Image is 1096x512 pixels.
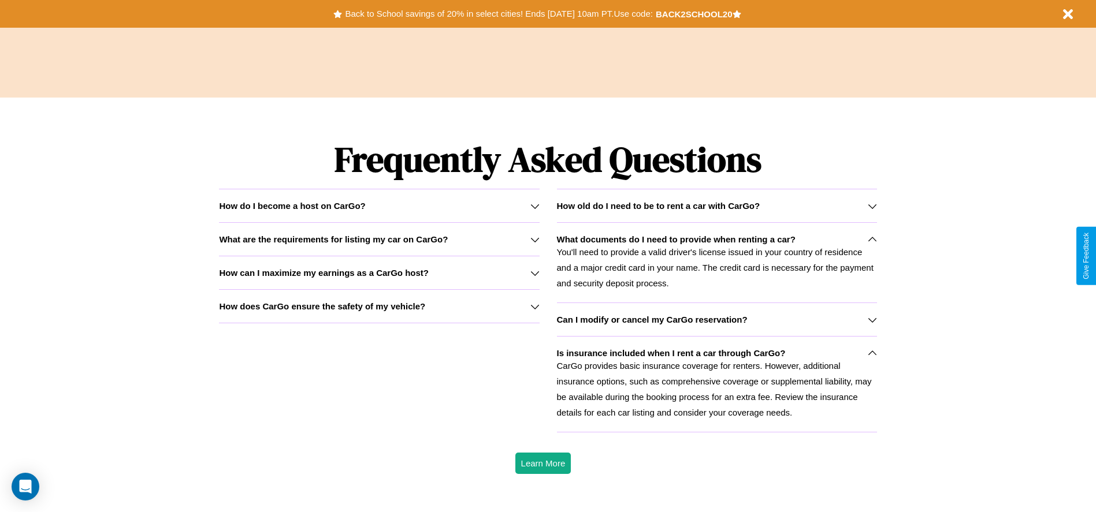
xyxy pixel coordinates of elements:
[219,268,429,278] h3: How can I maximize my earnings as a CarGo host?
[557,315,748,324] h3: Can I modify or cancel my CarGo reservation?
[219,301,425,311] h3: How does CarGo ensure the safety of my vehicle?
[557,348,786,358] h3: Is insurance included when I rent a car through CarGo?
[219,130,876,189] h1: Frequently Asked Questions
[557,201,760,211] h3: How old do I need to be to rent a car with CarGo?
[656,9,733,19] b: BACK2SCHOOL20
[219,201,365,211] h3: How do I become a host on CarGo?
[557,234,796,244] h3: What documents do I need to provide when renting a car?
[515,453,571,474] button: Learn More
[1082,233,1090,279] div: Give Feedback
[557,244,877,291] p: You'll need to provide a valid driver's license issued in your country of residence and a major c...
[219,234,448,244] h3: What are the requirements for listing my car on CarGo?
[342,6,655,22] button: Back to School savings of 20% in select cities! Ends [DATE] 10am PT.Use code:
[12,473,39,500] div: Open Intercom Messenger
[557,358,877,420] p: CarGo provides basic insurance coverage for renters. However, additional insurance options, such ...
